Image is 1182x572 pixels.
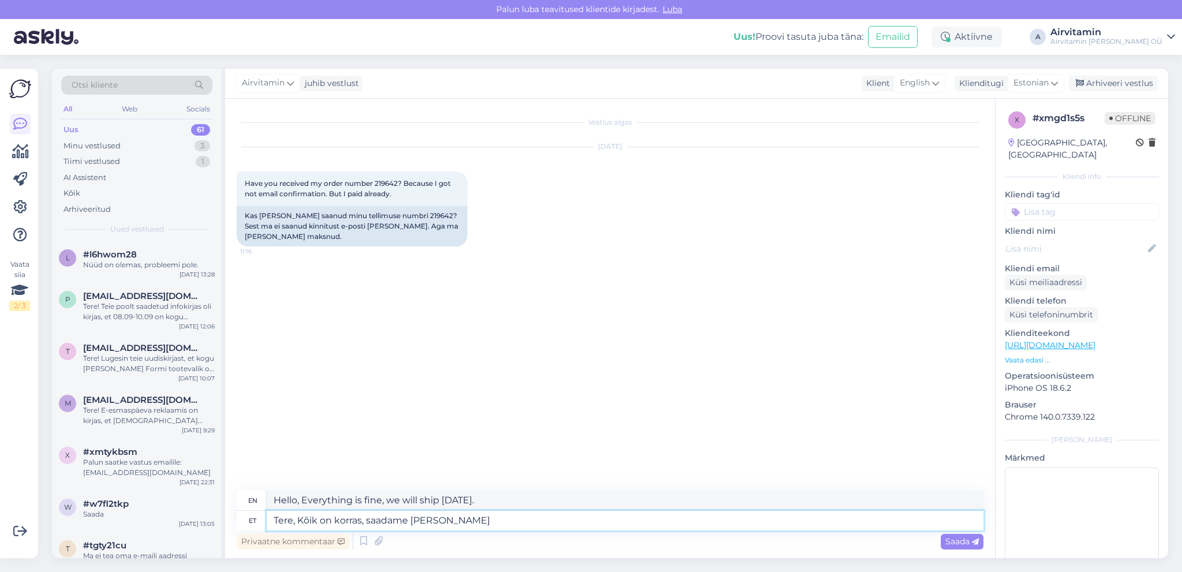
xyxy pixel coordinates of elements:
[9,78,31,100] img: Askly Logo
[63,172,106,184] div: AI Assistent
[63,156,120,167] div: Tiimi vestlused
[1005,242,1146,255] input: Lisa nimi
[1005,263,1159,275] p: Kliendi email
[237,117,983,128] div: Vestlus algas
[862,77,890,89] div: Klient
[65,451,70,459] span: x
[1005,171,1159,182] div: Kliendi info
[237,534,349,549] div: Privaatne kommentaar
[245,179,452,198] span: Have you received my order number 219642? Because I got not email confirmation. But I paid already.
[64,503,72,511] span: w
[249,511,256,530] div: et
[1005,355,1159,365] p: Vaata edasi ...
[83,499,129,509] span: #w7fl2tkp
[61,102,74,117] div: All
[1033,111,1105,125] div: # xmgd1s5s
[955,77,1004,89] div: Klienditugi
[1005,327,1159,339] p: Klienditeekond
[184,102,212,117] div: Socials
[83,457,215,478] div: Palun saatke vastus emailile: [EMAIL_ADDRESS][DOMAIN_NAME]
[179,322,215,331] div: [DATE] 12:06
[83,343,203,353] span: triin.nuut@gmail.com
[66,347,70,356] span: t
[1005,382,1159,394] p: iPhone OS 18.6.2
[110,224,164,234] span: Uued vestlused
[267,511,983,530] textarea: Tere, Kõik on korras, saadame [PERSON_NAME]
[300,77,359,89] div: juhib vestlust
[1005,275,1087,290] div: Küsi meiliaadressi
[1069,76,1158,91] div: Arhiveeri vestlus
[237,141,983,152] div: [DATE]
[179,270,215,279] div: [DATE] 13:28
[1008,137,1136,161] div: [GEOGRAPHIC_DATA], [GEOGRAPHIC_DATA]
[83,395,203,405] span: merilin686@hotmail.com
[1050,37,1162,46] div: Airvitamin [PERSON_NAME] OÜ
[83,249,137,260] span: #l6hwom28
[63,204,111,215] div: Arhiveeritud
[237,206,467,246] div: Kas [PERSON_NAME] saanud minu tellimuse numbri 219642? Sest ma ei saanud kinnitust e-posti [PERSO...
[182,426,215,435] div: [DATE] 9:29
[1013,77,1049,89] span: Estonian
[1015,115,1019,124] span: x
[267,491,983,510] textarea: Hello, Everything is fine, we will ship [DATE].
[1005,411,1159,423] p: Chrome 140.0.7339.122
[734,30,863,44] div: Proovi tasuta juba täna:
[194,140,210,152] div: 3
[83,301,215,322] div: Tere! Teie poolt saadetud infokirjas oli kirjas, et 08.09-10.09 on kogu [PERSON_NAME] Formi toote...
[1105,112,1155,125] span: Offline
[191,124,210,136] div: 61
[179,519,215,528] div: [DATE] 13:05
[1030,29,1046,45] div: A
[66,253,70,262] span: l
[1005,203,1159,220] input: Lisa tag
[83,260,215,270] div: Nüüd on olemas, probleemi pole.
[659,4,686,14] span: Luba
[9,259,30,311] div: Vaata siia
[932,27,1002,47] div: Aktiivne
[248,491,257,510] div: en
[1005,307,1098,323] div: Küsi telefoninumbrit
[1005,399,1159,411] p: Brauser
[1005,435,1159,445] div: [PERSON_NAME]
[1050,28,1162,37] div: Airvitamin
[178,374,215,383] div: [DATE] 10:07
[240,247,283,256] span: 11:16
[83,291,203,301] span: piret.kattai@gmail.com
[242,77,285,89] span: Airvitamin
[9,301,30,311] div: 2 / 3
[945,536,979,547] span: Saada
[83,447,137,457] span: #xmtykbsm
[179,478,215,487] div: [DATE] 22:31
[1005,189,1159,201] p: Kliendi tag'id
[83,551,215,561] div: Ma ei tea oma e-maili aadressi
[868,26,918,48] button: Emailid
[119,102,140,117] div: Web
[1005,452,1159,464] p: Märkmed
[1005,340,1095,350] a: [URL][DOMAIN_NAME]
[1005,295,1159,307] p: Kliendi telefon
[63,140,121,152] div: Minu vestlused
[1005,225,1159,237] p: Kliendi nimi
[83,405,215,426] div: Tere! E-esmaspäeva reklaamis on kirjas, et [DEMOGRAPHIC_DATA] rakendub ka filtritele. Samas, [PER...
[734,31,755,42] b: Uus!
[196,156,210,167] div: 1
[63,124,78,136] div: Uus
[83,540,126,551] span: #tgty21cu
[1005,370,1159,382] p: Operatsioonisüsteem
[63,188,80,199] div: Kõik
[65,399,71,407] span: m
[72,79,118,91] span: Otsi kliente
[66,544,70,553] span: t
[83,509,215,519] div: Saada
[83,353,215,374] div: Tere! Lugesin teie uudiskirjast, et kogu [PERSON_NAME] Formi tootevalik on 20% soodsamalt alates ...
[1050,28,1175,46] a: AirvitaminAirvitamin [PERSON_NAME] OÜ
[900,77,930,89] span: English
[65,295,70,304] span: p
